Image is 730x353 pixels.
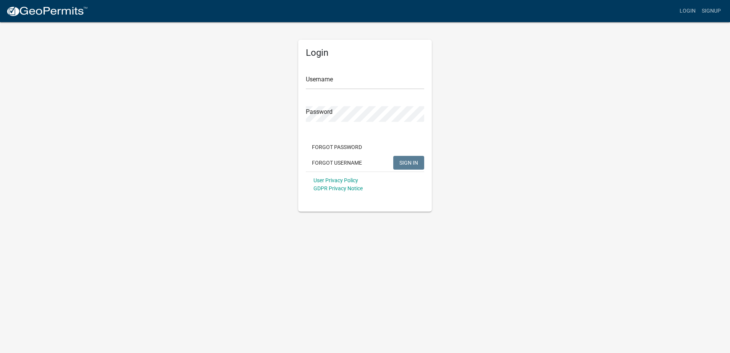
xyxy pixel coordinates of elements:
button: Forgot Username [306,156,368,170]
a: Login [677,4,699,18]
a: User Privacy Policy [313,177,358,183]
h5: Login [306,47,424,58]
button: SIGN IN [393,156,424,170]
a: GDPR Privacy Notice [313,185,363,191]
button: Forgot Password [306,140,368,154]
a: Signup [699,4,724,18]
span: SIGN IN [399,159,418,165]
